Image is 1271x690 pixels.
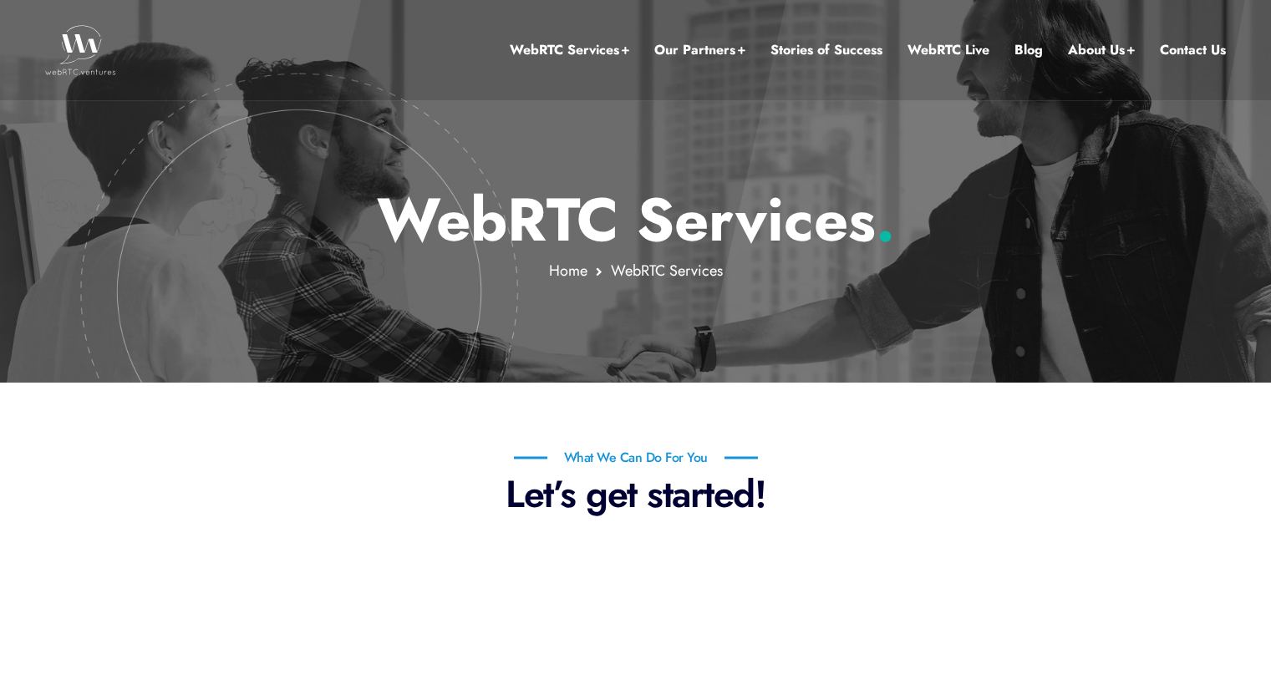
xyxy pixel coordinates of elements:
a: Stories of Success [770,39,882,61]
a: Blog [1014,39,1043,61]
a: About Us [1068,39,1135,61]
a: Contact Us [1160,39,1226,61]
span: . [876,176,895,263]
a: Our Partners [654,39,745,61]
a: Home [549,260,587,282]
h6: What We Can Do For You [514,451,758,464]
img: WebRTC.ventures [45,25,116,75]
a: WebRTC Live [907,39,989,61]
p: WebRTC Services [146,184,1125,256]
p: Let’s get started! [147,471,1125,517]
span: WebRTC Services [611,260,723,282]
a: WebRTC Services [510,39,629,61]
